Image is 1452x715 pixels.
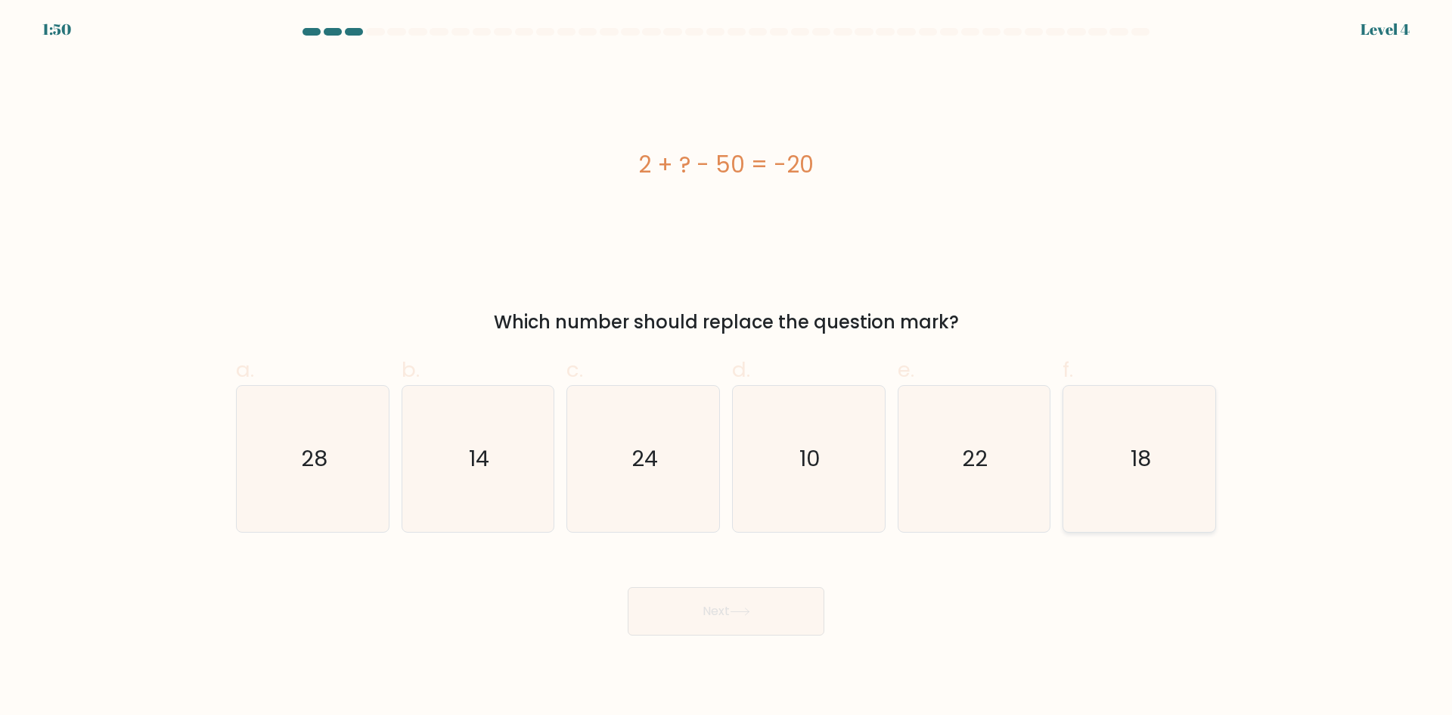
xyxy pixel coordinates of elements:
span: b. [402,355,420,384]
div: 2 + ? - 50 = -20 [236,148,1216,182]
span: c. [566,355,583,384]
text: 10 [799,443,821,474]
text: 14 [469,443,489,474]
div: Level 4 [1360,18,1410,41]
text: 28 [301,443,327,474]
span: d. [732,355,750,384]
span: e. [898,355,914,384]
text: 18 [1131,443,1151,474]
span: f. [1063,355,1073,384]
text: 22 [963,443,988,474]
button: Next [628,587,824,636]
span: a. [236,355,254,384]
div: Which number should replace the question mark? [245,309,1207,336]
div: 1:50 [42,18,71,41]
text: 24 [631,443,658,474]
